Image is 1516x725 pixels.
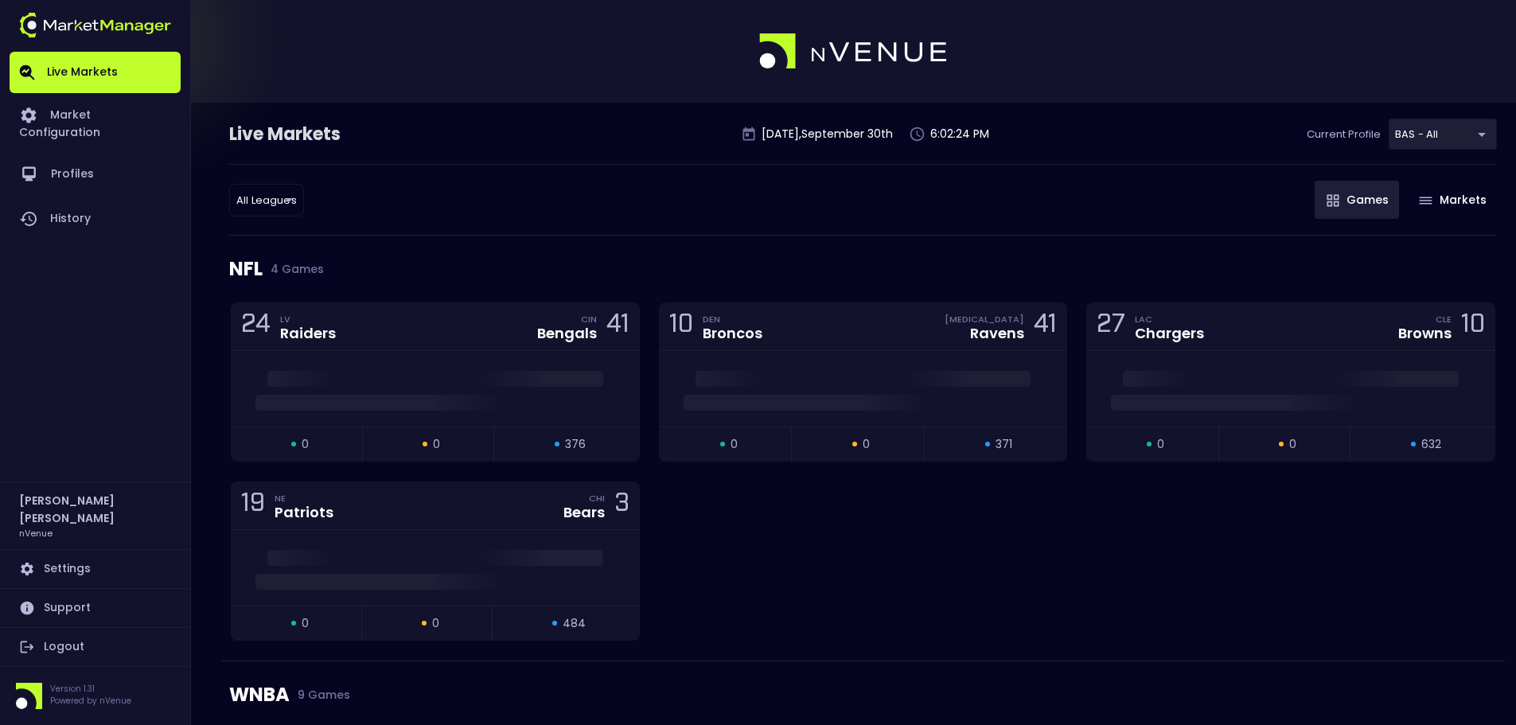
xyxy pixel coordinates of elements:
[563,615,586,632] span: 484
[1436,313,1452,325] div: CLE
[565,436,586,453] span: 376
[1135,326,1204,341] div: Chargers
[1407,181,1497,219] button: Markets
[669,312,693,341] div: 10
[10,589,181,627] a: Support
[996,436,1012,453] span: 371
[10,550,181,588] a: Settings
[302,436,309,453] span: 0
[1307,127,1381,142] p: Current Profile
[10,197,181,241] a: History
[290,688,350,701] span: 9 Games
[1097,312,1125,341] div: 27
[731,436,738,453] span: 0
[229,236,1497,302] div: NFL
[703,326,762,341] div: Broncos
[1461,312,1485,341] div: 10
[1157,436,1164,453] span: 0
[10,628,181,666] a: Logout
[302,615,309,632] span: 0
[1034,312,1057,341] div: 41
[537,326,597,341] div: Bengals
[275,505,333,520] div: Patriots
[229,122,423,147] div: Live Markets
[1315,181,1399,219] button: Games
[1421,436,1441,453] span: 632
[275,492,333,505] div: NE
[10,52,181,93] a: Live Markets
[280,313,336,325] div: LV
[930,126,989,142] p: 6:02:24 PM
[945,313,1024,325] div: [MEDICAL_DATA]
[10,152,181,197] a: Profiles
[589,492,605,505] div: CHI
[581,313,597,325] div: CIN
[10,93,181,152] a: Market Configuration
[759,33,949,70] img: logo
[614,491,629,520] div: 3
[10,683,181,709] div: Version 1.31Powered by nVenue
[241,312,271,341] div: 24
[1135,313,1204,325] div: LAC
[280,326,336,341] div: Raiders
[1398,326,1452,341] div: Browns
[432,615,439,632] span: 0
[970,326,1024,341] div: Ravens
[19,527,53,539] h3: nVenue
[563,505,605,520] div: Bears
[1389,119,1497,150] div: BAS - All
[606,312,629,341] div: 41
[50,695,131,707] p: Powered by nVenue
[1289,436,1296,453] span: 0
[19,13,171,37] img: logo
[50,683,131,695] p: Version 1.31
[863,436,870,453] span: 0
[19,492,171,527] h2: [PERSON_NAME] [PERSON_NAME]
[762,126,893,142] p: [DATE] , September 30 th
[703,313,762,325] div: DEN
[229,184,304,216] div: BAS - All
[241,491,265,520] div: 19
[1327,194,1339,207] img: gameIcon
[1419,197,1432,205] img: gameIcon
[433,436,440,453] span: 0
[263,263,324,275] span: 4 Games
